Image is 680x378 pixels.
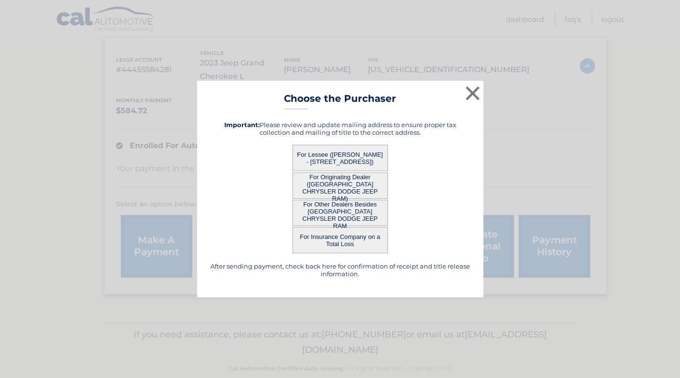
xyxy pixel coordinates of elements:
[293,227,388,253] button: For Insurance Company on a Total Loss
[293,200,388,226] button: For Other Dealers Besides [GEOGRAPHIC_DATA] CHRYSLER DODGE JEEP RAM
[284,93,396,109] h3: Choose the Purchaser
[293,145,388,171] button: For Lessee ([PERSON_NAME] - [STREET_ADDRESS])
[463,84,482,103] button: ×
[224,121,260,129] strong: Important:
[209,262,471,278] h5: After sending payment, check back here for confirmation of receipt and title release information.
[209,121,471,136] h5: Please review and update mailing address to ensure proper tax collection and mailing of title to ...
[293,173,388,199] button: For Originating Dealer ([GEOGRAPHIC_DATA] CHRYSLER DODGE JEEP RAM)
